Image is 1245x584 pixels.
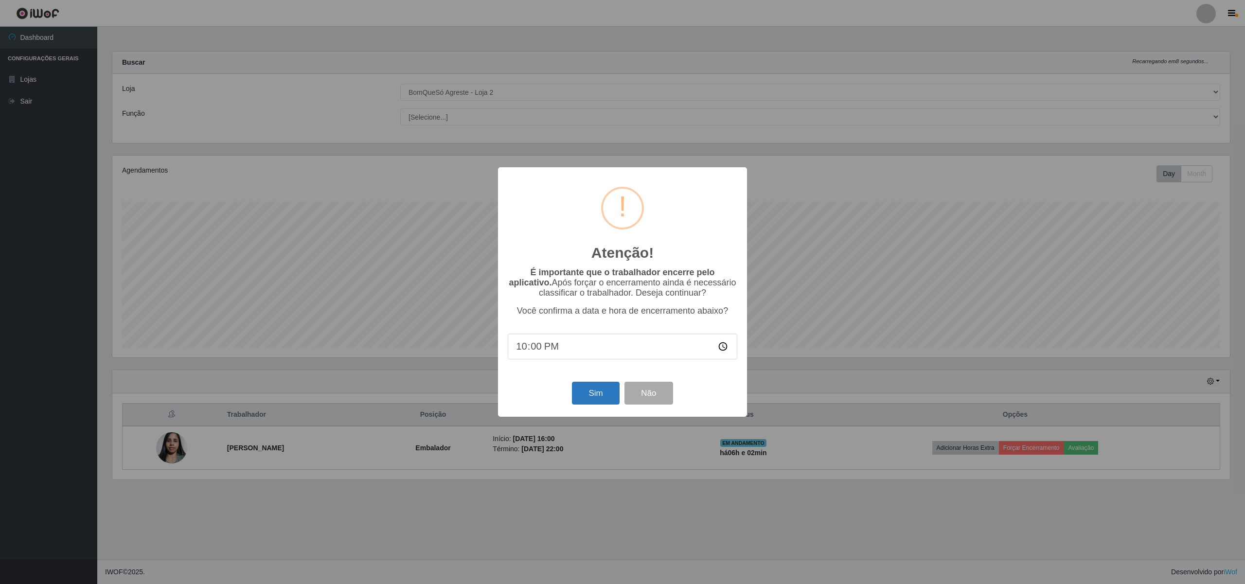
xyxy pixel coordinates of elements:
b: É importante que o trabalhador encerre pelo aplicativo. [509,267,714,287]
p: Você confirma a data e hora de encerramento abaixo? [508,306,737,316]
button: Não [624,382,673,405]
p: Após forçar o encerramento ainda é necessário classificar o trabalhador. Deseja continuar? [508,267,737,298]
button: Sim [572,382,619,405]
h2: Atenção! [591,244,654,262]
